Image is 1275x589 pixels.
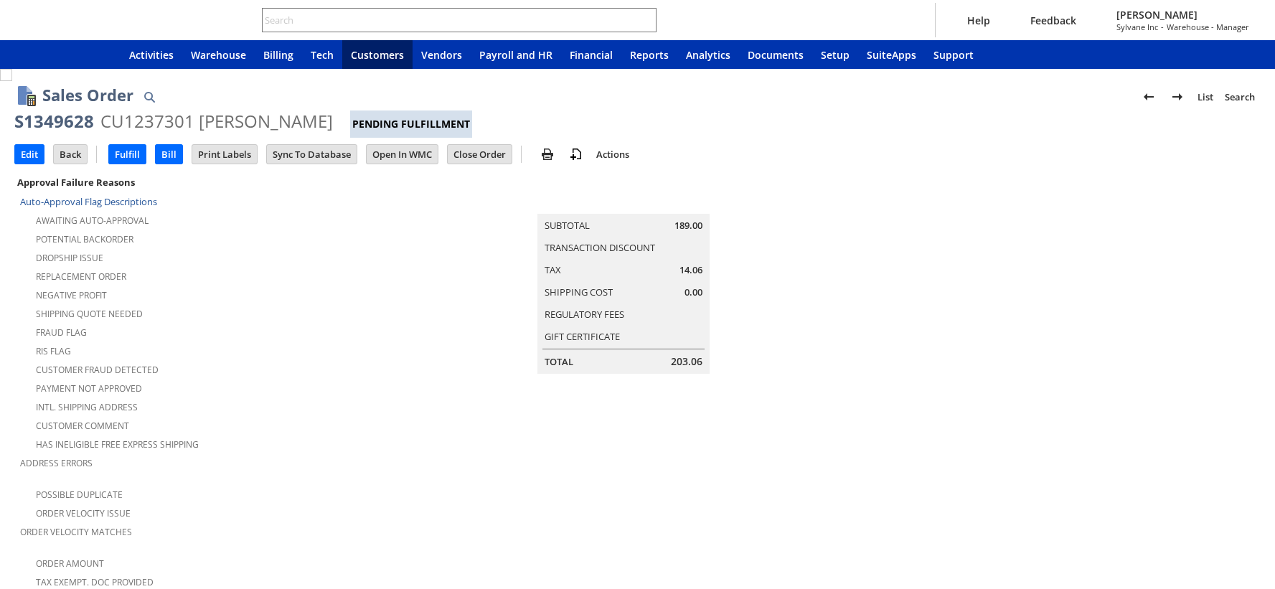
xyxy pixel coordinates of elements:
div: Shortcuts [52,40,86,69]
span: Sylvane Inc [1116,22,1158,32]
span: 203.06 [671,354,702,369]
a: List [1192,85,1219,108]
span: 189.00 [674,219,702,232]
a: Payment not approved [36,382,142,395]
a: Documents [739,40,812,69]
a: Customers [342,40,413,69]
a: Order Velocity Issue [36,507,131,519]
a: Search [1219,85,1261,108]
a: Possible Duplicate [36,489,123,501]
div: Approval Failure Reasons [14,173,424,192]
span: Reports [630,48,669,62]
a: Total [545,355,573,368]
span: Customers [351,48,404,62]
input: Open In WMC [367,145,438,164]
span: Warehouse - Manager [1167,22,1249,32]
a: Has Ineligible Free Express Shipping [36,438,199,451]
svg: Home [95,46,112,63]
span: Setup [821,48,850,62]
span: SuiteApps [867,48,916,62]
span: Activities [129,48,174,62]
a: Shipping Cost [545,286,613,298]
a: Dropship Issue [36,252,103,264]
a: Home [86,40,121,69]
a: Awaiting Auto-Approval [36,215,149,227]
span: Tech [311,48,334,62]
span: Financial [570,48,613,62]
div: S1349628 [14,110,94,133]
a: Fraud Flag [36,326,87,339]
a: Address Errors [20,457,93,469]
a: Auto-Approval Flag Descriptions [20,195,157,208]
a: Vendors [413,40,471,69]
input: Back [54,145,87,164]
img: Next [1169,88,1186,105]
a: RIS flag [36,345,71,357]
svg: Shortcuts [60,46,77,63]
input: Bill [156,145,182,164]
a: Tax Exempt. Doc Provided [36,576,154,588]
img: add-record.svg [568,146,585,163]
input: Sync To Database [267,145,357,164]
a: Tech [302,40,342,69]
a: Setup [812,40,858,69]
a: Financial [561,40,621,69]
span: Vendors [421,48,462,62]
a: Potential Backorder [36,233,133,245]
a: Activities [121,40,182,69]
a: Transaction Discount [545,241,655,254]
a: Billing [255,40,302,69]
a: Regulatory Fees [545,308,624,321]
a: Recent Records [17,40,52,69]
a: Payroll and HR [471,40,561,69]
span: Warehouse [191,48,246,62]
a: Shipping Quote Needed [36,308,143,320]
div: CU1237301 [PERSON_NAME] [100,110,333,133]
a: Customer Fraud Detected [36,364,159,376]
a: Support [925,40,982,69]
input: Edit [15,145,44,164]
div: Pending Fulfillment [350,110,472,138]
span: Help [967,14,990,27]
input: Search [263,11,636,29]
span: Payroll and HR [479,48,552,62]
span: 14.06 [679,263,702,277]
a: Gift Certificate [545,330,620,343]
img: Previous [1140,88,1157,105]
a: Tax [545,263,561,276]
a: Analytics [677,40,739,69]
span: Billing [263,48,293,62]
a: Intl. Shipping Address [36,401,138,413]
img: Quick Find [141,88,158,105]
a: Customer Comment [36,420,129,432]
span: - [1161,22,1164,32]
a: Negative Profit [36,289,107,301]
a: Warehouse [182,40,255,69]
a: Order Velocity Matches [20,526,132,538]
a: Order Amount [36,557,104,570]
span: Analytics [686,48,730,62]
a: SuiteApps [858,40,925,69]
span: 0.00 [684,286,702,299]
svg: Recent Records [26,46,43,63]
caption: Summary [537,191,710,214]
input: Print Labels [192,145,257,164]
a: Subtotal [545,219,590,232]
span: Feedback [1030,14,1076,27]
svg: Search [636,11,654,29]
a: Replacement Order [36,270,126,283]
span: Documents [748,48,804,62]
span: [PERSON_NAME] [1116,8,1249,22]
span: Support [933,48,974,62]
h1: Sales Order [42,83,133,107]
a: Reports [621,40,677,69]
img: print.svg [539,146,556,163]
input: Fulfill [109,145,146,164]
input: Close Order [448,145,512,164]
a: Actions [591,148,635,161]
